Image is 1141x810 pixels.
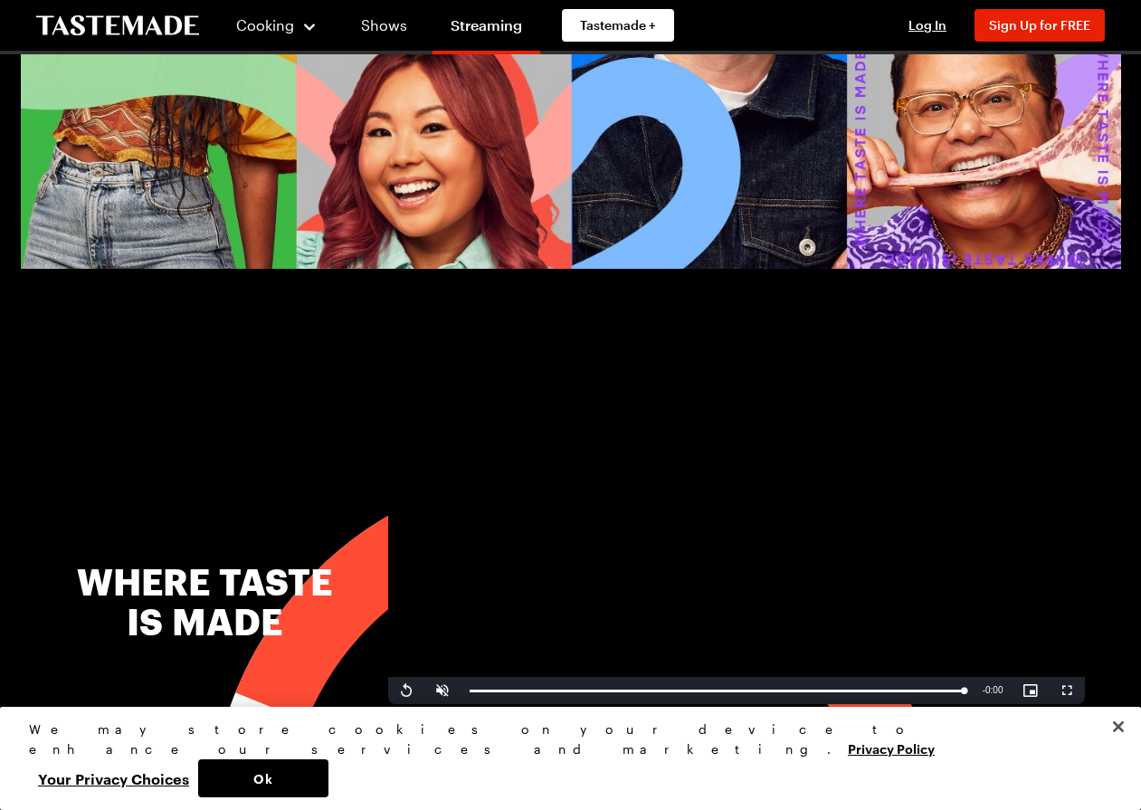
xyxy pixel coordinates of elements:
button: Unmute [424,677,461,704]
div: Privacy [29,719,1097,797]
span: 0:00 [985,685,1003,695]
button: Ok [198,759,328,797]
span: - [983,685,985,695]
a: Streaming [433,4,540,54]
span: Tastemade + [580,16,656,34]
button: Fullscreen [1049,677,1085,704]
span: Log In [908,17,946,33]
button: Log In [891,16,964,34]
button: Picture-in-Picture [1013,677,1049,704]
button: Sign Up for FREE [975,9,1105,42]
a: To Tastemade Home Page [36,15,199,36]
button: Close [1098,707,1138,747]
div: Progress Bar [470,690,965,692]
button: Cooking [235,4,318,47]
a: More information about your privacy, opens in a new tab [848,739,935,757]
span: Cooking [236,16,294,33]
button: Your Privacy Choices [29,759,198,797]
video-js: Video Player [388,312,1085,704]
a: Tastemade + [562,9,674,42]
button: Replay [388,677,424,704]
span: Sign Up for FREE [989,17,1090,33]
span: Where Taste Is Made [57,562,352,642]
div: We may store cookies on your device to enhance our services and marketing. [29,719,1097,759]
